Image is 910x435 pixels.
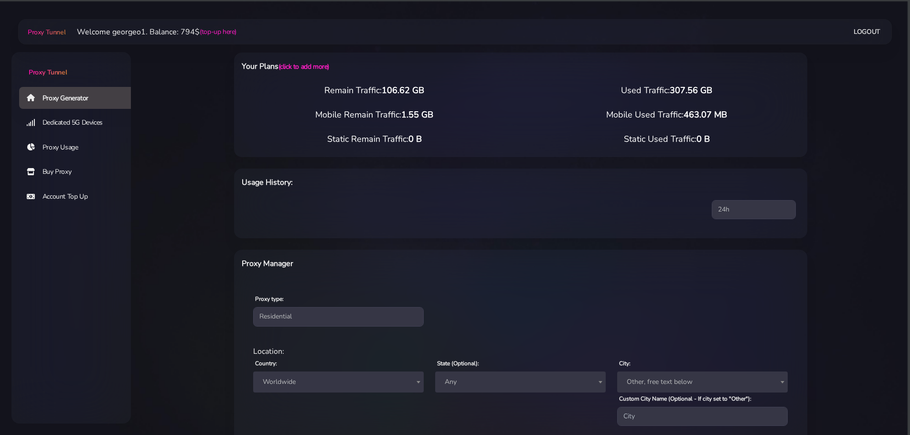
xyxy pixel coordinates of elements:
[435,371,606,393] span: Any
[854,23,880,41] a: Logout
[19,186,139,208] a: Account Top Up
[247,346,794,357] div: Location:
[278,62,329,71] a: (click to add more)
[441,375,600,389] span: Any
[26,24,65,40] a: Proxy Tunnel
[19,137,139,159] a: Proxy Usage
[19,161,139,183] a: Buy Proxy
[408,133,422,145] span: 0 B
[855,380,898,423] iframe: Webchat Widget
[401,109,433,120] span: 1.55 GB
[617,407,788,426] input: City
[255,359,277,368] label: Country:
[253,371,424,393] span: Worldwide
[19,87,139,109] a: Proxy Generator
[437,359,479,368] label: State (Optional):
[242,257,562,270] h6: Proxy Manager
[382,85,424,96] span: 106.62 GB
[619,359,631,368] label: City:
[623,375,782,389] span: Other, free text below
[619,394,751,403] label: Custom City Name (Optional - If city set to "Other"):
[228,108,521,121] div: Mobile Remain Traffic:
[521,108,813,121] div: Mobile Used Traffic:
[670,85,712,96] span: 307.56 GB
[521,84,813,97] div: Used Traffic:
[200,27,236,37] a: (top-up here)
[255,295,284,303] label: Proxy type:
[11,52,131,77] a: Proxy Tunnel
[259,375,418,389] span: Worldwide
[242,176,562,189] h6: Usage History:
[19,112,139,134] a: Dedicated 5G Devices
[684,109,727,120] span: 463.07 MB
[521,133,813,146] div: Static Used Traffic:
[242,60,562,73] h6: Your Plans
[228,133,521,146] div: Static Remain Traffic:
[29,68,67,77] span: Proxy Tunnel
[617,371,788,393] span: Other, free text below
[228,84,521,97] div: Remain Traffic:
[28,28,65,37] span: Proxy Tunnel
[65,26,236,38] li: Welcome georgeo1. Balance: 794$
[696,133,710,145] span: 0 B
